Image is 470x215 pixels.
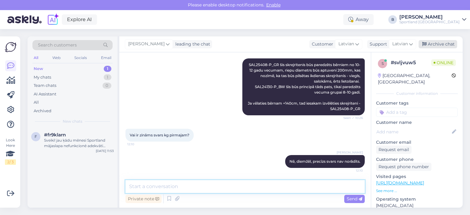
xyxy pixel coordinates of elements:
div: B [388,15,397,24]
span: #fr9klarn [44,132,66,138]
span: Seen ✓ 10:26 [340,116,363,120]
div: 1 [104,66,111,72]
div: Away [343,14,374,25]
span: s [382,61,384,66]
div: Sveiki! jau ķādu mēnesi Sportland mājaslapa nefunkcionē adekvāti (nevar pārškirt lapas, apavus pa... [44,138,114,149]
div: All [34,99,39,106]
span: Vai ir zināms svars kg pirmajam? [130,133,189,137]
div: 2 / 3 [5,159,16,165]
div: [PERSON_NAME] [399,15,460,20]
div: All [32,54,39,62]
div: leading the chat [173,41,210,47]
p: Customer name [376,119,458,126]
div: My chats [34,74,51,80]
input: Add name [376,128,451,135]
p: Operating system [376,196,458,202]
img: explore-ai [47,13,59,26]
div: Team chats [34,83,56,89]
span: 12:10 [340,168,363,173]
span: Send [347,196,362,202]
span: Enable [264,2,282,8]
div: Customer information [376,91,458,96]
div: 0 [103,83,111,89]
div: Web [51,54,62,62]
div: New [34,66,43,72]
div: Support [367,41,387,47]
div: Request email [376,146,412,154]
div: [GEOGRAPHIC_DATA], [GEOGRAPHIC_DATA] [378,72,452,85]
div: [DATE] 11:53 [96,149,114,153]
span: New chats [63,119,82,124]
a: [URL][DOMAIN_NAME] [376,180,424,186]
input: Add a tag [376,108,458,117]
div: Email [100,54,113,62]
span: f [35,134,37,139]
span: Latvian [392,41,408,47]
div: Archived [34,108,51,114]
p: See more ... [376,188,458,194]
p: Visited pages [376,173,458,180]
div: Archive chat [419,40,457,48]
span: [PERSON_NAME] [337,150,363,155]
a: [PERSON_NAME]Sportland [GEOGRAPHIC_DATA] [399,15,466,24]
p: [MEDICAL_DATA] [376,202,458,209]
div: 1 [104,74,111,80]
a: Explore AI [62,14,97,25]
span: 12:10 [127,142,150,146]
p: Customer tags [376,100,458,106]
span: [PERSON_NAME] [128,41,165,47]
p: Customer phone [376,156,458,163]
div: Sportland [GEOGRAPHIC_DATA] [399,20,460,24]
p: Customer email [376,139,458,146]
div: # svljvuw5 [391,59,431,66]
span: Search customers [38,42,77,48]
div: Look Here [5,137,16,165]
span: SAL25408-P_GR šis skrejritenis būs paredzēts bērniem no 10-12 gadu vecumam, riepu diametrs būs ap... [248,62,361,111]
div: Customer [309,41,333,47]
div: AI Assistant [34,91,56,97]
img: Askly Logo [5,41,17,53]
span: Latvian [338,41,354,47]
span: Nē, diemžēl, precīzs svars nav norādīts. [289,159,360,164]
div: Request phone number [376,163,431,171]
span: Online [431,59,456,66]
div: Socials [73,54,88,62]
div: Private note [125,195,162,203]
